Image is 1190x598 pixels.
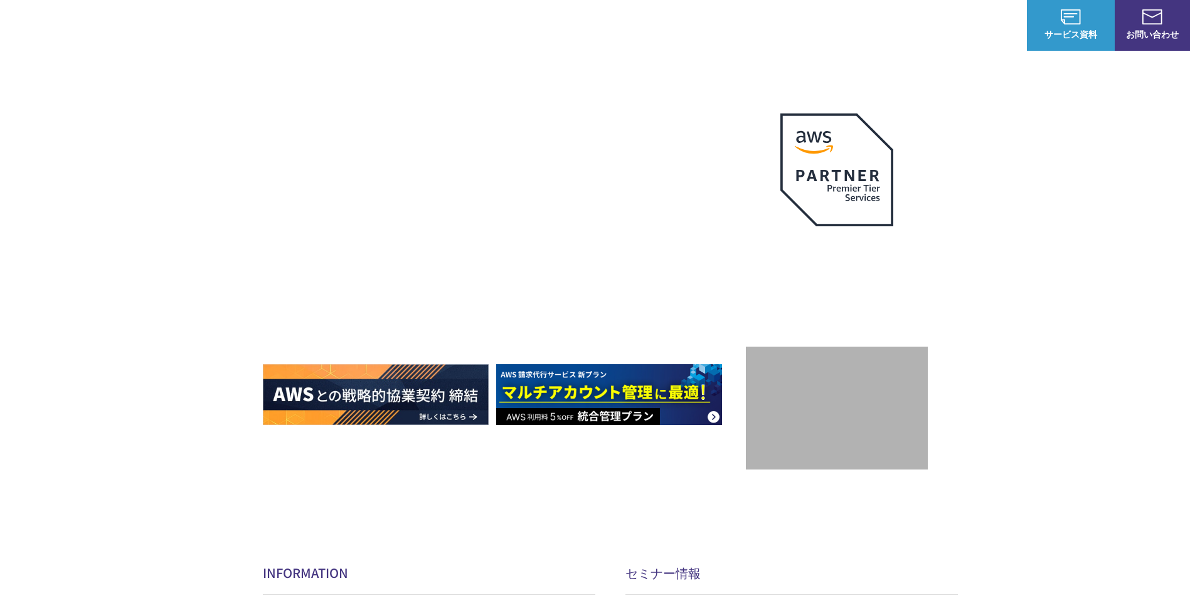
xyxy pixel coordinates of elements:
p: ナレッジ [906,19,954,32]
h2: セミナー情報 [625,564,958,582]
span: NHN テコラス AWS総合支援サービス [144,12,235,38]
img: 契約件数 [771,365,903,457]
img: AWSプレミアティアサービスパートナー [780,113,893,226]
em: AWS [822,241,851,260]
h1: AWS ジャーニーの 成功を実現 [263,206,746,327]
span: サービス資料 [1027,28,1115,41]
h2: INFORMATION [263,564,595,582]
img: AWSとの戦略的協業契約 締結 [263,364,489,425]
a: AWS総合支援サービス C-Chorus NHN テコラスAWS総合支援サービス [19,10,235,40]
a: ログイン [979,19,1014,32]
p: 最上位プレミアティア サービスパートナー [765,241,908,290]
p: 強み [593,19,623,32]
img: お問い合わせ [1142,9,1162,24]
a: 導入事例 [846,19,881,32]
img: AWS請求代行サービス 統合管理プラン [496,364,722,425]
p: サービス [648,19,696,32]
p: AWSの導入からコスト削減、 構成・運用の最適化からデータ活用まで 規模や業種業態を問わない マネージドサービスで [263,139,746,194]
p: 業種別ソリューション [721,19,821,32]
img: AWS総合支援サービス C-Chorus サービス資料 [1061,9,1081,24]
span: お問い合わせ [1115,28,1190,41]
